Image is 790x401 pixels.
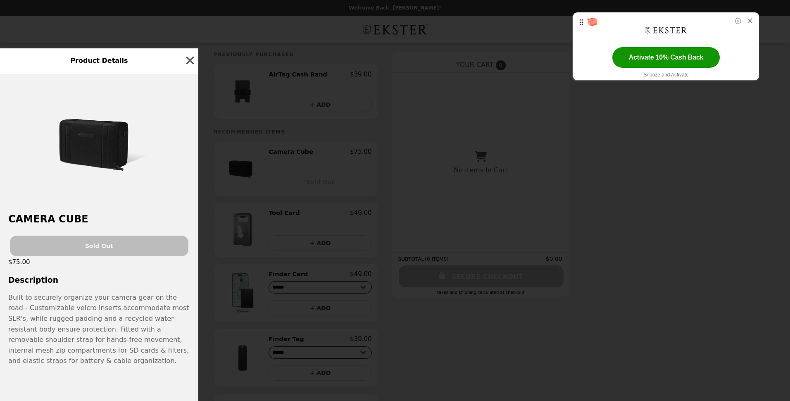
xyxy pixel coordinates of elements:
img: Iy6wpYFtUZ9A283XulmHs4JeoDJNasKiMFrCojBawqIwWsKiMFrCojBawqIwWsKiMFrCojBawqIwWsKiMFrCojBawqIwWsKiM... [643,19,689,41]
span: Product Details [70,57,128,64]
img: drag me [576,15,587,29]
span: Activate 10% Cash Back [629,49,704,66]
span: Snooze and Activate [643,72,688,78]
img: Black [37,81,161,205]
span: Built to securely organize your camera gear on the road - Customizable velcro inserts accommodate... [8,292,190,366]
img: yzxzsKnNv63wBSnF10gndMhwAAAABJRU5ErkJggg== [588,17,597,27]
